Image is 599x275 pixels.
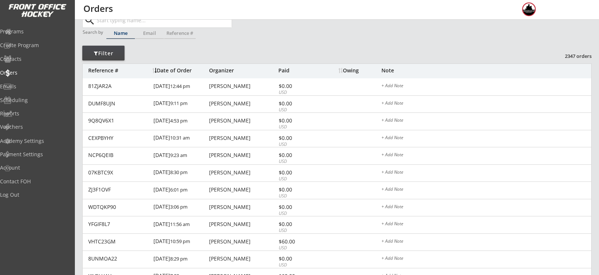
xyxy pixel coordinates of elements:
[209,135,277,141] div: [PERSON_NAME]
[279,101,318,106] div: $0.00
[209,68,277,73] div: Organizer
[381,222,591,227] div: + Add Note
[381,84,591,89] div: + Add Note
[153,199,207,216] div: [DATE]
[152,68,207,73] div: Date of Order
[279,153,318,158] div: $0.00
[279,210,318,217] div: USD
[170,221,190,227] font: 11:56 am
[88,101,149,106] div: DUMF8UJN
[170,100,188,107] font: 9:11 pm
[153,165,207,181] div: [DATE]
[209,118,277,123] div: [PERSON_NAME]
[88,135,149,141] div: CEXPBYHY
[170,134,190,141] font: 10:31 am
[88,256,149,261] div: 8UNMOA22
[170,117,188,124] font: 4:53 pm
[279,107,318,113] div: USD
[153,147,207,164] div: [DATE]
[209,187,277,192] div: [PERSON_NAME]
[338,68,381,73] div: Owing
[83,30,104,35] div: Search by
[153,216,207,233] div: [DATE]
[83,14,96,26] button: search
[279,141,318,148] div: USD
[170,169,188,176] font: 8:30 pm
[381,187,591,193] div: + Add Note
[381,204,591,210] div: + Add Note
[279,262,318,268] div: USD
[278,68,318,73] div: Paid
[279,158,318,165] div: USD
[170,203,188,210] font: 3:06 pm
[106,31,135,36] div: Name
[381,135,591,141] div: + Add Note
[381,118,591,124] div: + Add Note
[153,96,207,112] div: [DATE]
[88,222,149,227] div: YFGIF8L7
[279,187,318,192] div: $0.00
[88,118,149,123] div: 9Q8QV6X1
[88,153,149,158] div: NCP6QEIB
[553,53,592,59] div: 2347 orders
[279,227,318,234] div: USD
[279,204,318,210] div: $0.00
[279,176,318,182] div: USD
[164,31,196,36] div: Reference #
[88,170,149,175] div: 07KBTC9X
[153,130,207,147] div: [DATE]
[279,239,318,244] div: $60.00
[381,239,591,245] div: + Add Note
[279,89,318,96] div: USD
[381,153,591,158] div: + Add Note
[279,256,318,261] div: $0.00
[209,170,277,175] div: [PERSON_NAME]
[209,204,277,210] div: [PERSON_NAME]
[153,182,207,199] div: [DATE]
[381,170,591,176] div: + Add Note
[135,31,164,36] div: Email
[88,84,149,89] div: 81ZJAR2A
[153,78,207,95] div: [DATE]
[209,84,277,89] div: [PERSON_NAME]
[95,13,232,27] input: Start typing name...
[82,50,125,57] div: Filter
[209,256,277,261] div: [PERSON_NAME]
[153,234,207,251] div: [DATE]
[170,152,187,158] font: 9:23 am
[170,255,188,262] font: 8:29 pm
[279,84,318,89] div: $0.00
[153,251,207,268] div: [DATE]
[88,187,149,192] div: ZJ3F1OVF
[279,170,318,175] div: $0.00
[88,204,149,210] div: WDTQKP90
[209,239,277,244] div: [PERSON_NAME]
[153,113,207,130] div: [DATE]
[88,68,149,73] div: Reference #
[279,245,318,251] div: USD
[279,118,318,123] div: $0.00
[209,222,277,227] div: [PERSON_NAME]
[170,238,190,245] font: 10:59 pm
[381,256,591,262] div: + Add Note
[279,222,318,227] div: $0.00
[279,135,318,141] div: $0.00
[381,101,591,107] div: + Add Note
[279,124,318,130] div: USD
[381,68,591,73] div: Note
[88,239,149,244] div: VHTC23GM
[170,83,190,89] font: 12:44 pm
[279,193,318,199] div: USD
[209,101,277,106] div: [PERSON_NAME]
[209,153,277,158] div: [PERSON_NAME]
[170,186,188,193] font: 6:01 pm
